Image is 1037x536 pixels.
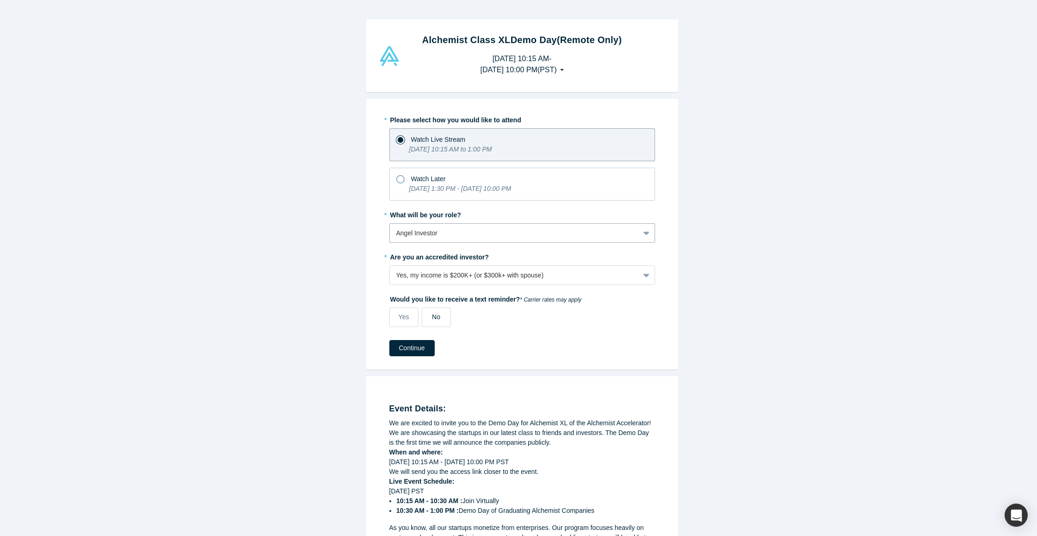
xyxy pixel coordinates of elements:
[389,291,655,304] label: Would you like to receive a text reminder?
[396,271,633,280] div: Yes, my income is $200K+ (or $300k+ with spouse)
[470,50,573,79] button: [DATE] 10:15 AM-[DATE] 10:00 PM(PST)
[389,486,655,516] div: [DATE] PST
[389,467,655,477] div: We will send you the access link closer to the event.
[409,145,492,153] i: [DATE] 10:15 AM to 1:00 PM
[396,506,655,516] li: Demo Day of Graduating Alchemist Companies
[396,496,655,506] li: Join Virtually
[389,418,655,428] div: We are excited to invite you to the Demo Day for Alchemist XL of the Alchemist Accelerator!
[389,448,443,456] strong: When and where:
[389,457,655,467] div: [DATE] 10:15 AM - [DATE] 10:00 PM PST
[389,207,655,220] label: What will be your role?
[411,136,466,143] span: Watch Live Stream
[399,313,409,321] span: Yes
[422,35,622,45] strong: Alchemist Class XL Demo Day (Remote Only)
[396,497,462,504] strong: 10:15 AM - 10:30 AM :
[409,185,511,192] i: [DATE] 1:30 PM - [DATE] 10:00 PM
[520,296,581,303] em: * Carrier rates may apply
[411,175,446,183] span: Watch Later
[389,249,655,262] label: Are you an accredited investor?
[389,428,655,448] div: We are showcasing the startups in our latest class to friends and investors. The Demo Day is the ...
[396,507,459,514] strong: 10:30 AM - 1:00 PM :
[389,404,446,413] strong: Event Details:
[389,340,435,356] button: Continue
[432,313,440,321] span: No
[389,478,455,485] strong: Live Event Schedule:
[378,46,400,66] img: Alchemist Vault Logo
[389,112,655,125] label: Please select how you would like to attend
